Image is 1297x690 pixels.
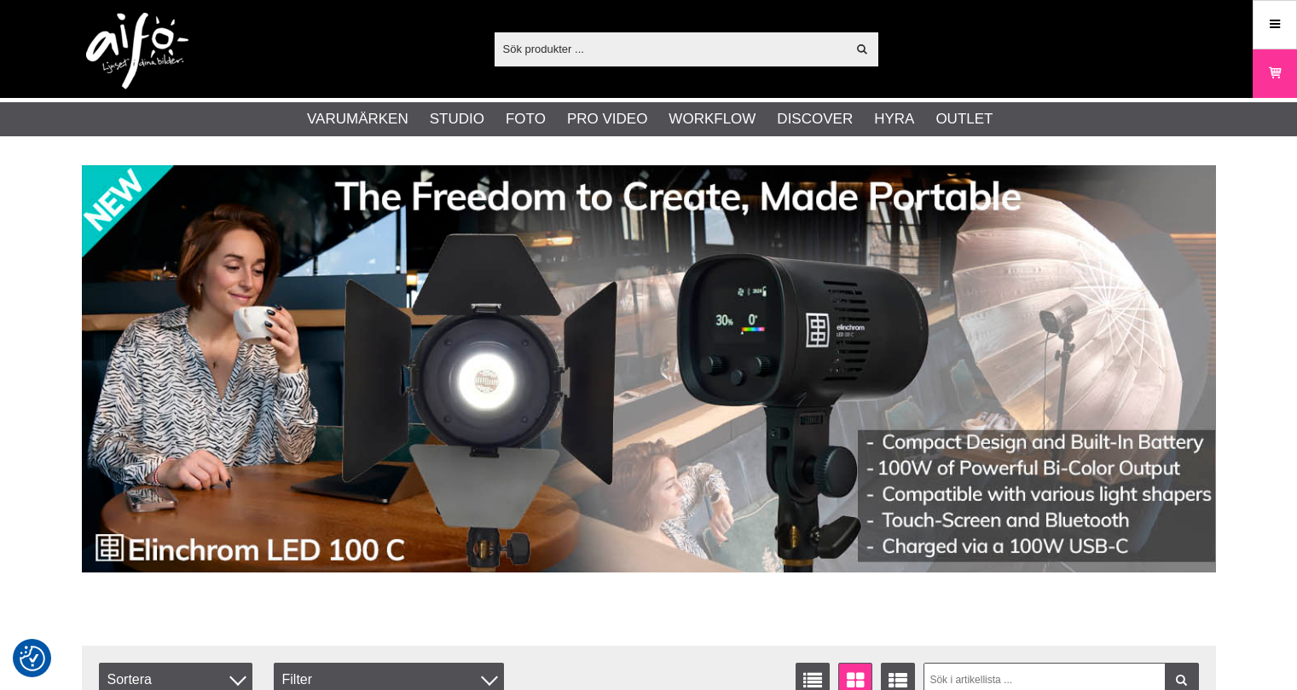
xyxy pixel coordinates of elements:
[20,643,45,674] button: Samtyckesinställningar
[86,13,188,89] img: logo.png
[307,108,408,130] a: Varumärken
[935,108,993,130] a: Outlet
[669,108,756,130] a: Workflow
[874,108,914,130] a: Hyra
[430,108,484,130] a: Studio
[495,36,847,61] input: Sök produkter ...
[567,108,647,130] a: Pro Video
[82,165,1216,572] img: Annons:002 banner-elin-led100c11390x.jpg
[506,108,546,130] a: Foto
[20,646,45,671] img: Revisit consent button
[777,108,853,130] a: Discover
